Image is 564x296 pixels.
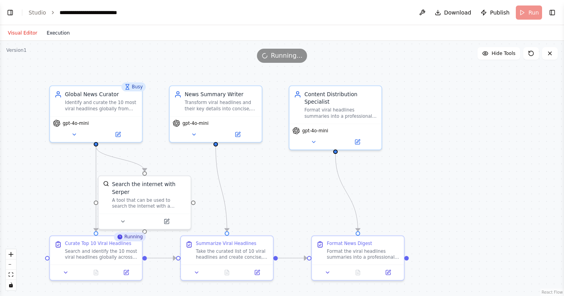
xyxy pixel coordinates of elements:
div: A tool that can be used to search the internet with a search_query. Supports different search typ... [112,197,186,209]
div: Take the curated list of 10 viral headlines and create concise, engaging summaries for each story... [196,248,268,260]
button: Open in side panel [217,130,259,139]
a: Studio [29,9,46,16]
div: Content Distribution Specialist [304,91,377,106]
div: BusyGlobal News CuratorIdentify and curate the 10 most viral headlines globally from multiple sou... [49,85,143,143]
div: Search the internet with Serper [112,181,186,196]
span: Download [444,9,472,16]
button: Download [432,5,475,20]
span: gpt-4o-mini [302,128,328,133]
div: Identify and curate the 10 most viral headlines globally from multiple sources, focusing on break... [65,100,137,112]
div: Format News Digest [327,241,372,247]
span: gpt-4o-mini [63,120,89,126]
span: Publish [490,9,510,16]
div: Format News DigestFormat the viral headlines summaries into a professional email digest ready for... [311,236,405,281]
button: fit view [6,270,16,280]
span: Hide Tools [492,50,515,57]
div: Format the viral headlines summaries into a professional email digest ready for distribution. Cre... [327,248,399,260]
div: Global News Curator [65,91,137,98]
g: Edge from f0468bd5-aa9e-4f52-9eaf-a55b01e4b8d0 to dd6a7d95-90e9-410f-9dc6-8cac947bd885 [92,146,148,171]
div: Summarize Viral HeadlinesTake the curated list of 10 viral headlines and create concise, engaging... [180,236,274,281]
div: React Flow controls [6,249,16,290]
div: RunningCurate Top 10 Viral HeadlinesSearch and identify the 10 most viral headlines globally acro... [49,236,143,281]
button: No output available [211,268,243,277]
div: Search and identify the 10 most viral headlines globally across different news sources and topics... [65,248,137,260]
div: News Summary Writer [184,91,257,98]
div: Format viral headlines summaries into a professional, ready-to-use email digest format that can b... [304,107,377,119]
div: Transform viral headlines and their key details into concise, engaging summaries that capture the... [184,100,257,112]
button: zoom in [6,249,16,259]
button: toggle interactivity [6,280,16,290]
button: Hide Tools [477,47,520,60]
g: Edge from 51ce5c30-2db9-467c-89dd-dd608d2ce355 to d38eb341-caa7-4af8-9ae0-376f16ad4b95 [332,154,362,231]
span: Running... [271,51,303,60]
nav: breadcrumb [29,9,134,16]
button: Open in side panel [375,268,401,277]
div: News Summary WriterTransform viral headlines and their key details into concise, engaging summari... [169,85,262,143]
button: Visual Editor [3,28,42,38]
div: Busy [121,82,146,91]
g: Edge from 527ccfca-9e54-4a3b-8363-b8f5f9b8167f to b0c4471b-28f9-41ff-ae80-7e148739b914 [212,146,231,231]
div: Version 1 [6,47,27,53]
button: Show left sidebar [5,7,16,18]
button: Open in side panel [244,268,270,277]
g: Edge from b0c4471b-28f9-41ff-ae80-7e148739b914 to d38eb341-caa7-4af8-9ae0-376f16ad4b95 [278,254,307,262]
div: Content Distribution SpecialistFormat viral headlines summaries into a professional, ready-to-use... [289,85,382,150]
g: Edge from fd5aea9b-ad70-4e73-8465-f201a4afe0e0 to b0c4471b-28f9-41ff-ae80-7e148739b914 [147,254,176,262]
button: No output available [342,268,374,277]
button: zoom out [6,259,16,270]
g: Edge from f0468bd5-aa9e-4f52-9eaf-a55b01e4b8d0 to fd5aea9b-ad70-4e73-8465-f201a4afe0e0 [92,146,99,231]
div: Curate Top 10 Viral Headlines [65,241,131,247]
button: Publish [477,5,513,20]
button: Open in side panel [145,217,188,226]
button: Show right sidebar [547,7,558,18]
button: Open in side panel [97,130,139,139]
button: Open in side panel [113,268,139,277]
div: Summarize Viral Headlines [196,241,256,247]
button: No output available [80,268,112,277]
img: SerperDevTool [103,181,109,186]
div: Running [114,232,146,241]
span: gpt-4o-mini [183,120,209,126]
a: React Flow attribution [542,290,563,294]
button: Execution [42,28,74,38]
div: SerperDevToolSearch the internet with SerperA tool that can be used to search the internet with a... [98,175,192,230]
button: Open in side panel [336,137,378,146]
